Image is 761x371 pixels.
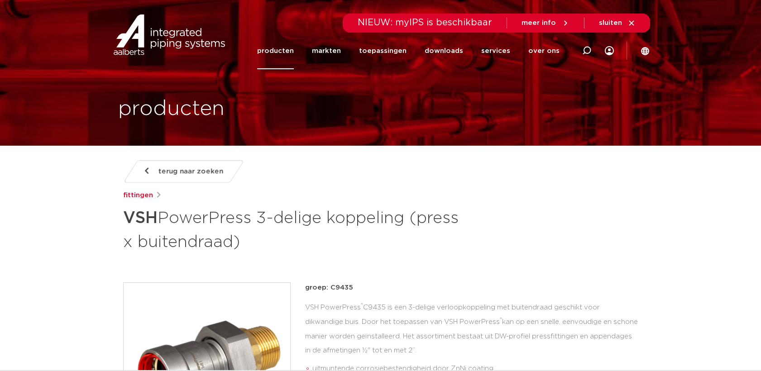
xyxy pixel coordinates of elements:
[123,160,244,183] a: terug naar zoeken
[118,95,225,124] h1: producten
[358,18,492,27] span: NIEUW: myIPS is beschikbaar
[481,33,510,69] a: services
[500,317,502,322] sup: ®
[312,33,341,69] a: markten
[123,205,463,253] h1: PowerPress 3-delige koppeling (press x buitendraad)
[123,210,158,226] strong: VSH
[522,19,556,26] span: meer info
[257,33,294,69] a: producten
[522,19,570,27] a: meer info
[123,190,153,201] a: fittingen
[425,33,463,69] a: downloads
[361,303,363,308] sup: ®
[599,19,636,27] a: sluiten
[359,33,407,69] a: toepassingen
[158,164,223,179] span: terug naar zoeken
[599,19,622,26] span: sluiten
[305,282,638,293] p: groep: C9435
[257,33,560,69] nav: Menu
[528,33,560,69] a: over ons
[605,33,614,69] div: my IPS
